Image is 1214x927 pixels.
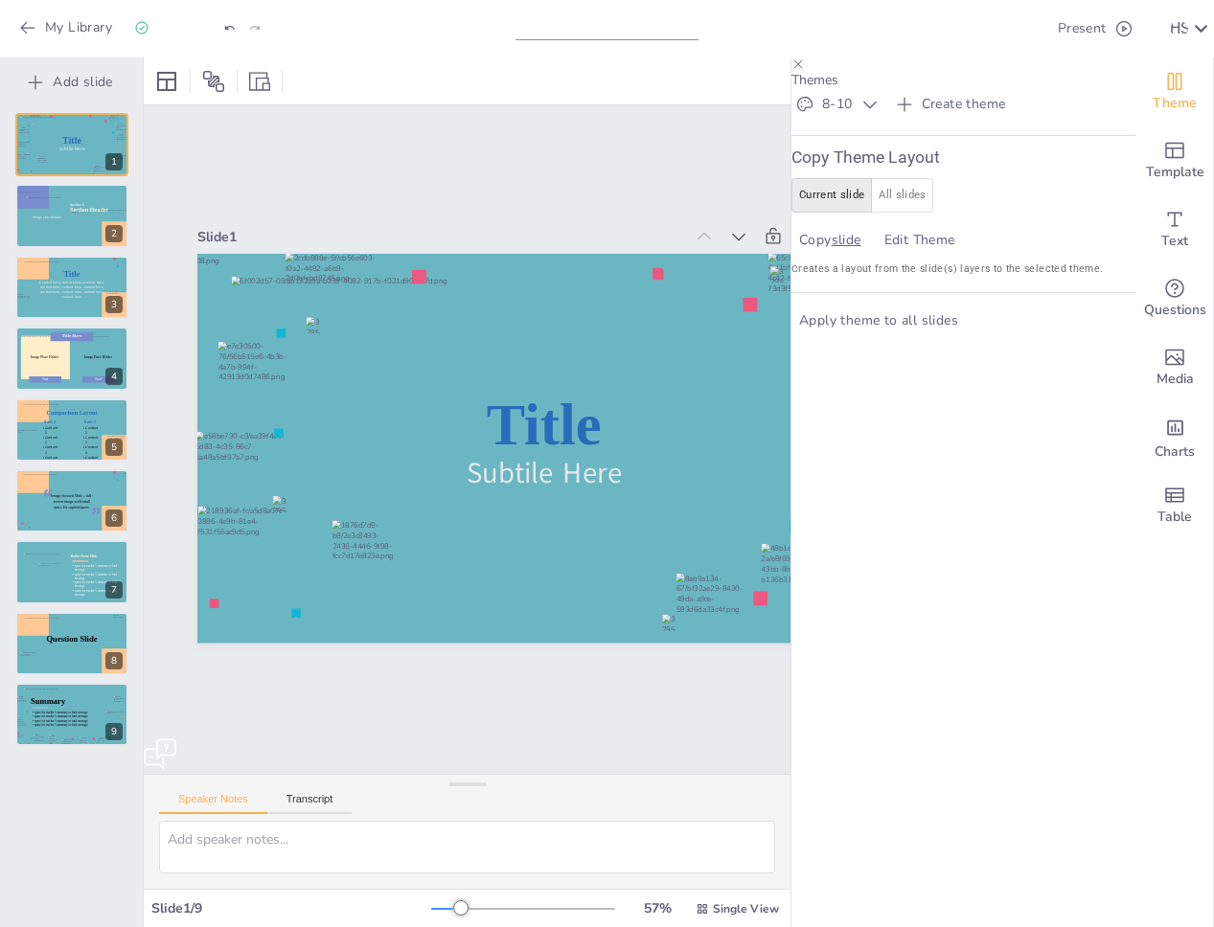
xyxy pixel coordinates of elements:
div: create layout [791,178,1136,213]
span: Questions [1144,300,1206,321]
span: Image Place Holder [84,355,112,359]
h6: Copy Theme Layout [791,144,1136,170]
div: 2 [105,225,123,242]
button: h s [1170,10,1188,48]
div: 6 [15,469,128,532]
div: Add images, graphics, shapes or video [1136,333,1213,402]
span: space for teacher’s summary or final message. [34,712,88,714]
span: Media [1157,369,1194,390]
img: Close chat [144,738,176,769]
div: Resize presentation [245,66,274,97]
span: Text [42,376,49,381]
span: Content 4 [85,455,98,464]
div: 57 % [634,899,680,917]
span: space for teacher’s summary or final message. [75,573,117,580]
p: Themes [791,71,1136,89]
button: Speaker Notes [159,793,267,814]
button: My Library [14,12,120,43]
div: Add text boxes [1136,195,1213,264]
div: 9 [105,723,123,740]
div: 4 [105,368,123,385]
div: 3 [15,256,128,319]
span: ” [91,501,102,533]
div: 2 [15,184,128,247]
span: Summary [31,696,65,705]
span: space for teacher’s summary or final message. [34,723,88,726]
span: Subtile Here [380,414,435,573]
button: current slide [791,178,872,213]
span: Title [62,136,81,147]
span: Comparison Layout [46,409,97,416]
div: Add charts and graphs [1136,402,1213,471]
div: 5 [15,398,128,462]
span: Single View [713,901,779,916]
span: Content 3 [85,444,98,454]
span: Image Place Holder [31,355,58,359]
span: Title [419,438,494,558]
span: Charts [1155,441,1195,463]
span: Content here, content here, content here, content here, content here, content here, content here,... [39,280,103,300]
button: Copyslide [791,228,869,253]
span: Section Header [70,206,108,213]
div: Slide 1 [620,172,689,658]
span: Theme [1153,93,1197,114]
span: Subtile Here [59,146,84,152]
div: 1 [15,113,128,176]
span: Content 4 [45,455,57,464]
button: Preview Presentation [1015,10,1050,48]
div: 9 [15,683,128,746]
span: space for teacher’s summary or final message. [34,715,88,718]
span: Title [64,270,80,279]
button: all slides [871,178,933,213]
div: Change the overall theme [1136,57,1213,126]
span: Image-focused Slide – full-screen image with small space for caption/quote. [51,494,92,509]
button: 8-10 [791,89,883,120]
button: Edit Theme [877,228,963,253]
span: Content 2 [45,435,57,444]
div: h s [1170,21,1188,36]
span: Position [202,70,225,93]
button: Present [1050,10,1137,48]
span: space for teacher’s summary or final message. [34,719,88,722]
div: 8 [15,612,128,675]
span: Item 1 [44,419,56,425]
div: 7 [15,540,128,603]
div: 3 [105,296,123,313]
button: Transcript [267,793,353,814]
div: Add a table [1136,471,1213,540]
button: Create theme [891,89,1014,120]
div: Saved [134,19,194,37]
div: Get real-time input from your audience [1136,264,1213,333]
span: space for teacher’s summary or final message. [75,581,117,589]
span: Content 1 [85,425,98,435]
div: 4 [15,327,128,390]
div: 7 [105,581,123,599]
span: Text [1161,231,1188,252]
span: Content 1 [45,425,57,435]
span: Table [1157,507,1192,528]
span: Creates a layout from the slide(s) layers to the selected theme. [791,260,1136,277]
u: slide [832,234,861,247]
span: space for teacher’s summary or final message. [75,589,117,597]
span: Title Here [61,333,81,338]
span: “ [43,483,54,515]
button: Export to PowerPoint [975,10,1011,48]
span: Question Slide [46,635,97,644]
input: Insert title [515,12,678,40]
div: 1 [105,153,123,170]
span: Image placeholder [33,215,61,219]
span: Bullet Point Slide [71,554,97,558]
div: Slide 1 / 9 [151,899,431,917]
button: Apply theme to all slides [791,308,966,333]
div: Add ready made slides [1136,126,1213,195]
span: Text [95,376,102,381]
div: Layout [151,66,182,97]
div: 8 [105,652,123,669]
span: Template [1146,162,1204,183]
span: Section 1 [70,202,84,207]
div: 5 [105,439,123,456]
span: Content 3 [45,444,57,454]
span: Content 2 [85,435,98,444]
div: 6 [105,509,123,527]
button: Add slide [10,67,133,98]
